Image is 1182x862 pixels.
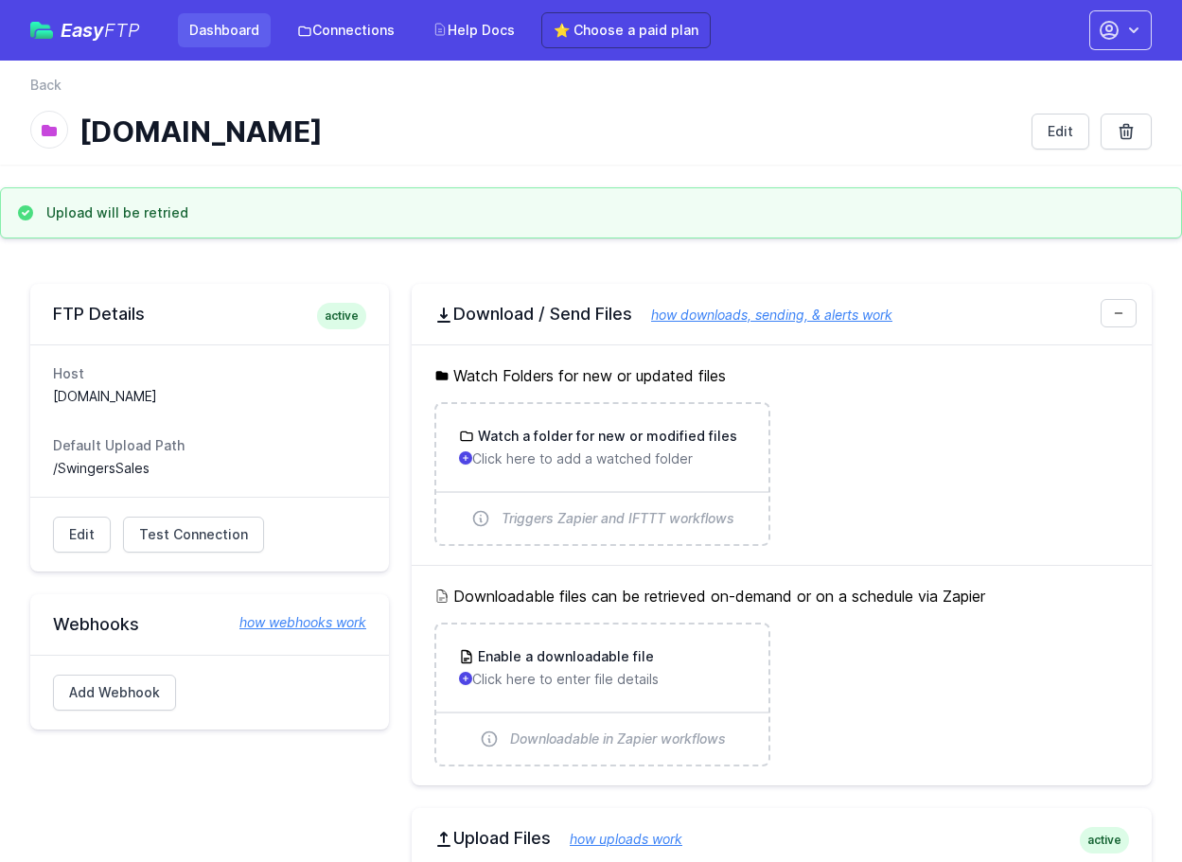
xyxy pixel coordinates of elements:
span: FTP [104,19,140,42]
h3: Enable a downloadable file [474,647,654,666]
span: Downloadable in Zapier workflows [510,730,726,748]
span: active [1080,827,1129,853]
a: Watch a folder for new or modified files Click here to add a watched folder Triggers Zapier and I... [436,404,768,544]
h1: [DOMAIN_NAME] [79,114,1016,149]
nav: Breadcrumb [30,76,1152,106]
a: EasyFTP [30,21,140,40]
span: Easy [61,21,140,40]
p: Click here to add a watched folder [459,449,746,468]
a: how uploads work [551,831,682,847]
p: Click here to enter file details [459,670,746,689]
h2: Download / Send Files [434,303,1129,325]
dd: [DOMAIN_NAME] [53,387,366,406]
a: Back [30,76,62,95]
span: Triggers Zapier and IFTTT workflows [502,509,734,528]
span: Test Connection [139,525,248,544]
a: how downloads, sending, & alerts work [632,307,892,323]
h5: Downloadable files can be retrieved on-demand or on a schedule via Zapier [434,585,1129,607]
a: Dashboard [178,13,271,47]
a: Edit [1032,114,1089,150]
h2: Upload Files [434,827,1129,850]
a: Help Docs [421,13,526,47]
h3: Upload will be retried [46,203,188,222]
a: Enable a downloadable file Click here to enter file details Downloadable in Zapier workflows [436,625,768,765]
img: easyftp_logo.png [30,22,53,39]
a: ⭐ Choose a paid plan [541,12,711,48]
a: how webhooks work [221,613,366,632]
a: Connections [286,13,406,47]
h3: Watch a folder for new or modified files [474,427,737,446]
h2: FTP Details [53,303,366,325]
h2: Webhooks [53,613,366,636]
a: Add Webhook [53,675,176,711]
h5: Watch Folders for new or updated files [434,364,1129,387]
a: Test Connection [123,517,264,553]
span: active [317,303,366,329]
dt: Host [53,364,366,383]
dd: /SwingersSales [53,459,366,478]
a: Edit [53,517,111,553]
dt: Default Upload Path [53,436,366,455]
